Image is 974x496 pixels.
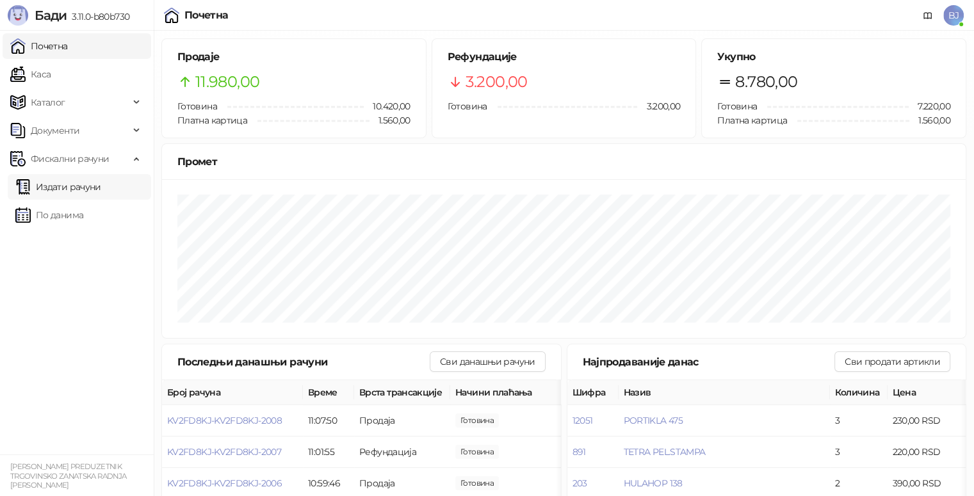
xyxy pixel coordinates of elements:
[10,462,126,490] small: [PERSON_NAME] PREDUZETNIK TRGOVINSKO ZANATSKA RADNJA [PERSON_NAME]
[567,380,619,405] th: Шифра
[10,61,51,87] a: Каса
[15,174,101,200] a: Издати рачуни
[583,354,835,370] div: Најпродаваније данас
[303,405,354,436] td: 11:07:50
[177,354,430,370] div: Последњи данашњи рачуни
[624,415,683,426] button: PORTIKLA 475
[717,49,950,65] h5: Укупно
[619,380,830,405] th: Назив
[354,436,450,468] td: Рефундација
[167,477,282,489] button: KV2FD8KJ-KV2FD8KJ-2006
[195,70,259,94] span: 11.980,00
[31,90,65,115] span: Каталог
[67,11,129,22] span: 3.11.0-b80b730
[572,446,586,458] button: 891
[455,476,499,490] span: 660,00
[177,49,410,65] h5: Продаје
[354,405,450,436] td: Продаја
[8,5,28,26] img: Logo
[15,202,83,228] a: По данима
[918,5,938,26] a: Документација
[830,436,888,468] td: 3
[624,446,706,458] button: TETRA PEL.STAMPA
[735,70,797,94] span: 8.780,00
[448,49,681,65] h5: Рефундације
[31,118,79,143] span: Документи
[717,115,787,126] span: Платна картица
[637,99,680,113] span: 3.200,00
[834,351,950,372] button: Сви продати артикли
[717,100,757,112] span: Готовина
[31,146,109,172] span: Фискални рачуни
[303,380,354,405] th: Време
[167,446,281,458] button: KV2FD8KJ-KV2FD8KJ-2007
[830,380,888,405] th: Количина
[455,413,499,428] span: 1.450,00
[162,380,303,405] th: Број рачуна
[450,380,578,405] th: Начини плаћања
[572,477,587,489] button: 203
[177,154,950,170] div: Промет
[177,115,247,126] span: Платна картица
[369,113,410,127] span: 1.560,00
[572,415,593,426] button: 12051
[35,8,67,23] span: Бади
[184,10,229,20] div: Почетна
[830,405,888,436] td: 3
[448,100,487,112] span: Готовина
[354,380,450,405] th: Врста трансакције
[624,477,683,489] button: HULAHOP 138
[943,5,964,26] span: BJ
[909,99,950,113] span: 7.220,00
[909,113,950,127] span: 1.560,00
[167,415,282,426] button: KV2FD8KJ-KV2FD8KJ-2008
[303,436,354,468] td: 11:01:55
[455,445,499,459] span: 3.200,00
[430,351,545,372] button: Сви данашњи рачуни
[177,100,217,112] span: Готовина
[466,70,528,94] span: 3.200,00
[364,99,410,113] span: 10.420,00
[10,33,68,59] a: Почетна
